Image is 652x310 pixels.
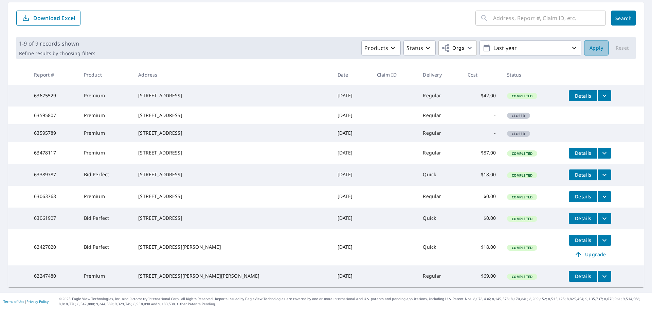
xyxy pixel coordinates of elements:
[569,249,611,260] a: Upgrade
[29,107,78,124] td: 63595807
[462,186,502,208] td: $0.00
[573,193,593,200] span: Details
[617,15,630,21] span: Search
[417,142,462,164] td: Regular
[78,265,133,287] td: Premium
[133,65,332,85] th: Address
[406,44,423,52] p: Status
[462,208,502,229] td: $0.00
[573,273,593,279] span: Details
[332,164,372,186] td: [DATE]
[138,244,326,250] div: [STREET_ADDRESS][PERSON_NAME]
[573,150,593,156] span: Details
[597,90,611,101] button: filesDropdownBtn-63675529
[417,107,462,124] td: Regular
[78,85,133,107] td: Premium
[573,172,593,178] span: Details
[479,40,581,55] button: Last year
[33,14,75,22] p: Download Excel
[138,112,326,119] div: [STREET_ADDRESS]
[417,265,462,287] td: Regular
[590,44,603,52] span: Apply
[508,195,537,199] span: Completed
[569,235,597,246] button: detailsBtn-62427020
[332,107,372,124] td: [DATE]
[573,237,593,243] span: Details
[332,124,372,142] td: [DATE]
[569,90,597,101] button: detailsBtn-63675529
[441,44,464,52] span: Orgs
[493,9,606,28] input: Address, Report #, Claim ID, etc.
[332,186,372,208] td: [DATE]
[332,142,372,164] td: [DATE]
[138,130,326,136] div: [STREET_ADDRESS]
[332,65,372,85] th: Date
[372,65,418,85] th: Claim ID
[78,124,133,142] td: Premium
[29,208,78,229] td: 63061907
[569,169,597,180] button: detailsBtn-63389787
[29,142,78,164] td: 63478117
[508,274,537,279] span: Completed
[508,151,537,156] span: Completed
[462,107,502,124] td: -
[332,208,372,229] td: [DATE]
[138,273,326,279] div: [STREET_ADDRESS][PERSON_NAME][PERSON_NAME]
[508,173,537,178] span: Completed
[597,191,611,202] button: filesDropdownBtn-63063768
[502,65,564,85] th: Status
[417,65,462,85] th: Delivery
[19,39,95,48] p: 1-9 of 9 records shown
[508,245,537,250] span: Completed
[462,124,502,142] td: -
[59,296,649,307] p: © 2025 Eagle View Technologies, Inc. and Pictometry International Corp. All Rights Reserved. Repo...
[19,50,95,56] p: Refine results by choosing filters
[597,169,611,180] button: filesDropdownBtn-63389787
[584,40,609,55] button: Apply
[462,85,502,107] td: $42.00
[569,148,597,159] button: detailsBtn-63478117
[462,164,502,186] td: $18.00
[29,265,78,287] td: 62247480
[597,271,611,282] button: filesDropdownBtn-62247480
[29,124,78,142] td: 63595789
[462,142,502,164] td: $87.00
[78,208,133,229] td: Bid Perfect
[569,191,597,202] button: detailsBtn-63063768
[569,213,597,224] button: detailsBtn-63061907
[138,215,326,222] div: [STREET_ADDRESS]
[611,11,636,26] button: Search
[417,124,462,142] td: Regular
[138,149,326,156] div: [STREET_ADDRESS]
[508,131,529,136] span: Closed
[508,216,537,221] span: Completed
[573,250,607,259] span: Upgrade
[29,164,78,186] td: 63389787
[597,148,611,159] button: filesDropdownBtn-63478117
[417,229,462,265] td: Quick
[138,171,326,178] div: [STREET_ADDRESS]
[597,213,611,224] button: filesDropdownBtn-63061907
[78,142,133,164] td: Premium
[29,65,78,85] th: Report #
[78,65,133,85] th: Product
[16,11,80,26] button: Download Excel
[29,186,78,208] td: 63063768
[78,107,133,124] td: Premium
[29,85,78,107] td: 63675529
[573,215,593,222] span: Details
[403,40,436,55] button: Status
[569,271,597,282] button: detailsBtn-62247480
[78,229,133,265] td: Bid Perfect
[332,85,372,107] td: [DATE]
[462,265,502,287] td: $69.00
[3,299,49,304] p: |
[29,229,78,265] td: 62427020
[417,208,462,229] td: Quick
[78,164,133,186] td: Bid Perfect
[508,94,537,98] span: Completed
[3,299,24,304] a: Terms of Use
[508,113,529,118] span: Closed
[361,40,401,55] button: Products
[138,92,326,99] div: [STREET_ADDRESS]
